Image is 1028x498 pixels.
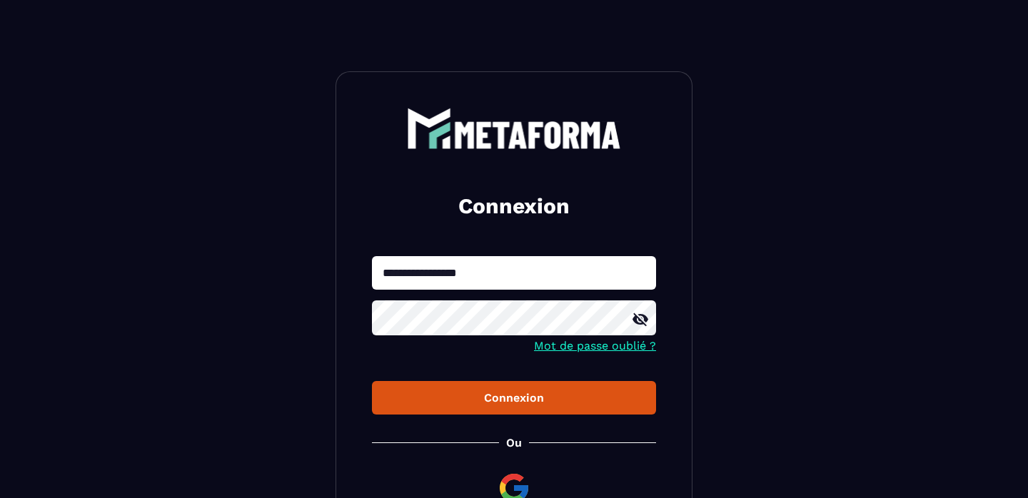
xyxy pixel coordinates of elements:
div: Connexion [383,391,645,405]
button: Connexion [372,381,656,415]
a: Mot de passe oublié ? [534,339,656,352]
p: Ou [506,436,522,449]
img: logo [407,108,621,149]
h2: Connexion [389,192,639,220]
a: logo [372,108,656,149]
